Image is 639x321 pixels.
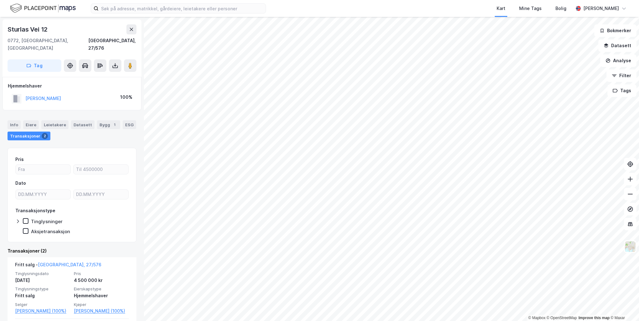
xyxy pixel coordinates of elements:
[38,262,101,267] a: [GEOGRAPHIC_DATA], 27/576
[15,261,101,271] div: Fritt salg -
[519,5,542,12] div: Mine Tags
[111,122,118,128] div: 1
[16,165,70,174] input: Fra
[88,37,136,52] div: [GEOGRAPHIC_DATA], 27/576
[123,120,136,129] div: ESG
[15,179,26,187] div: Dato
[8,120,21,129] div: Info
[74,271,129,276] span: Pris
[528,316,545,320] a: Mapbox
[74,165,128,174] input: Til 4500000
[8,59,61,72] button: Tag
[99,4,266,13] input: Søk på adresse, matrikkel, gårdeiere, leietakere eller personer
[15,286,70,292] span: Tinglysningstype
[97,120,120,129] div: Bygg
[583,5,619,12] div: [PERSON_NAME]
[8,24,49,34] div: Sturlas Vei 12
[120,93,132,101] div: 100%
[71,120,95,129] div: Datasett
[74,286,129,292] span: Eierskapstype
[16,190,70,199] input: DD.MM.YYYY
[15,307,70,315] a: [PERSON_NAME] (100%)
[598,39,636,52] button: Datasett
[23,120,39,129] div: Eiere
[579,316,610,320] a: Improve this map
[15,292,70,299] div: Fritt salg
[10,3,76,14] img: logo.f888ab2527a4732fd821a326f86c7f29.svg
[624,241,636,253] img: Z
[31,228,70,234] div: Aksjetransaksjon
[555,5,566,12] div: Bolig
[74,277,129,284] div: 4 500 000 kr
[15,156,24,163] div: Pris
[15,207,55,214] div: Transaksjonstype
[8,37,88,52] div: 0772, [GEOGRAPHIC_DATA], [GEOGRAPHIC_DATA]
[607,84,636,97] button: Tags
[608,291,639,321] div: Kontrollprogram for chat
[8,132,50,140] div: Transaksjoner
[15,302,70,307] span: Selger
[74,307,129,315] a: [PERSON_NAME] (100%)
[74,302,129,307] span: Kjøper
[8,82,136,90] div: Hjemmelshaver
[31,218,63,224] div: Tinglysninger
[547,316,577,320] a: OpenStreetMap
[15,277,70,284] div: [DATE]
[608,291,639,321] iframe: Chat Widget
[8,247,136,255] div: Transaksjoner (2)
[74,292,129,299] div: Hjemmelshaver
[74,190,128,199] input: DD.MM.YYYY
[606,69,636,82] button: Filter
[600,54,636,67] button: Analyse
[15,271,70,276] span: Tinglysningsdato
[594,24,636,37] button: Bokmerker
[497,5,505,12] div: Kart
[41,120,69,129] div: Leietakere
[42,133,48,139] div: 2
